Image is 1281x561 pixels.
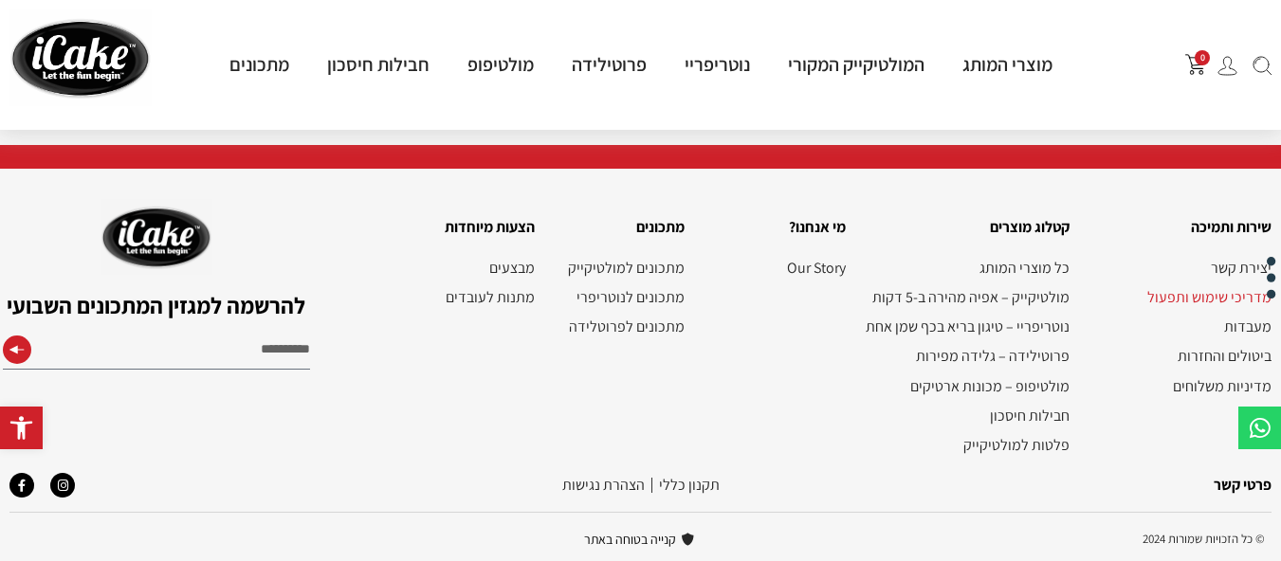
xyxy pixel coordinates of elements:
a: פרוטילידה – גלידה מפירות [865,347,1070,365]
a: פלטות למולטיקייק [865,436,1070,454]
a: מדריכי שימוש ותפעול [1089,288,1272,306]
a: מעבדות [1089,317,1272,335]
a: נוטריפריי [666,52,769,77]
span: 0 [1195,50,1210,65]
a: חבילות חיסכון [865,407,1070,425]
a: מתכונים [210,52,308,77]
h2: קטלוג מוצרים [865,215,1070,240]
a: פרטי קשר [1214,475,1272,495]
h2: מי אנחנו? [704,215,846,240]
a: יצירת קשר [1089,259,1272,277]
h2: שירות ותמיכה [1089,215,1272,240]
button: פתח עגלת קניות צדדית [1185,54,1206,75]
a: ביטולים והחזרות [1089,347,1272,365]
nav: תפריט [554,259,685,336]
nav: תפריט [704,259,846,277]
a: מדיניות משלוחים [1089,377,1272,395]
a: הצהרת נגישות [562,475,645,495]
nav: תפריט [382,259,535,306]
h2: הצעות מיוחדות [382,215,535,240]
a: פרוטילידה [553,52,666,77]
a: מולטיפופ [448,52,553,77]
a: תקנון‭ ‬כללי [659,475,720,495]
a: כל מוצרי המותג [865,259,1070,277]
a: מתכונים למולטיקייק [554,259,685,277]
a: מולטיפופ – מכונות ארטיקים [865,377,1070,395]
a: המולטיקייק המקורי [769,52,943,77]
a: מוצרי המותג [943,52,1071,77]
a: מתנות לעובדים [382,288,535,306]
a: מתכונים לנוטריפרי [554,288,685,306]
nav: תפריט [865,259,1070,454]
h2: להרשמה למגזין המתכונים השבועי [3,294,311,317]
a: מבצעים [382,259,535,277]
nav: תפריט [1089,259,1272,395]
span: קנייה בטוחה באתר [584,527,681,552]
a: נוטריפריי – טיגון בריא בכף שמן אחת [865,317,1070,335]
h2: מתכונים [554,215,685,240]
a: חבילות חיסכון [308,52,448,77]
h2: © כל הזכויות שמורות 2024 [870,532,1265,547]
img: shopping-cart.png [1185,54,1206,75]
a: מתכונים לפרוטלידה [554,317,685,335]
a: מולטיקייק – אפיה מהירה ב-5 דקות [865,288,1070,306]
a: Our Story [704,259,846,277]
